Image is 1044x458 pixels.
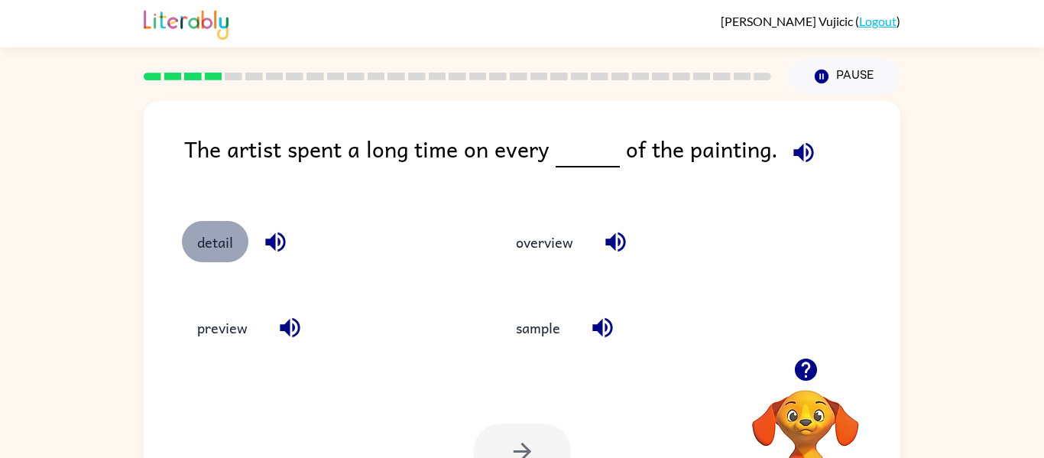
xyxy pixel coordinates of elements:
div: The artist spent a long time on every of the painting. [184,132,900,190]
div: ( ) [721,14,900,28]
button: sample [501,307,575,349]
button: Pause [789,59,900,94]
button: preview [182,307,263,349]
img: Literably [144,6,229,40]
span: [PERSON_NAME] Vujicic [721,14,855,28]
button: overview [501,221,588,262]
button: detail [182,221,248,262]
a: Logout [859,14,896,28]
